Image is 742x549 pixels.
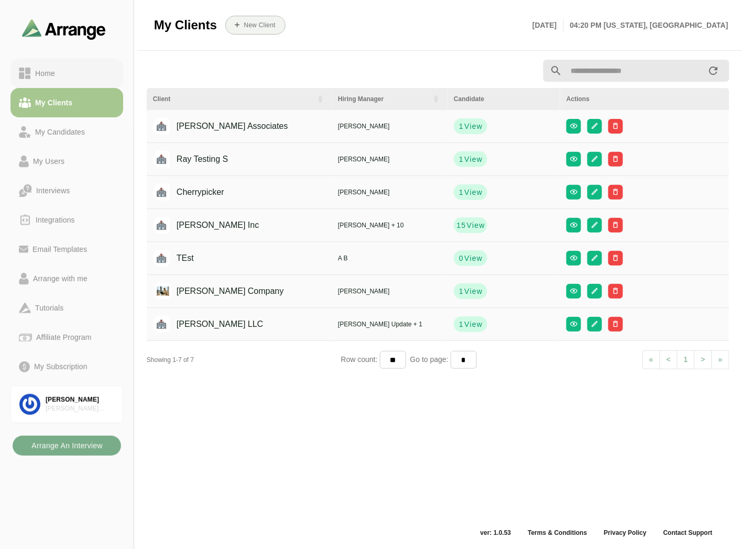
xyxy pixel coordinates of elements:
[31,67,59,80] div: Home
[596,529,655,537] a: Privacy Policy
[160,281,284,301] div: [PERSON_NAME] Company
[154,17,217,33] span: My Clients
[566,94,723,104] div: Actions
[454,151,487,167] button: 1View
[225,16,286,35] button: New Client
[459,286,464,297] strong: 1
[338,254,441,263] div: A B
[10,352,123,381] a: My Subscription
[160,116,288,136] div: [PERSON_NAME] Associates
[454,94,554,104] div: Candidate
[454,316,487,332] button: 1View
[454,283,487,299] button: 1View
[456,220,466,230] strong: 15
[472,529,520,537] span: ver: 1.0.53
[459,154,464,164] strong: 1
[459,253,464,263] strong: 0
[160,182,224,202] div: Cherrypicker
[532,19,563,31] p: [DATE]
[160,314,263,334] div: [PERSON_NAME] LLC
[454,250,487,266] button: 0View
[655,529,721,537] a: Contact Support
[28,243,91,256] div: Email Templates
[153,184,170,201] img: placeholder logo
[243,21,275,29] b: New Client
[459,319,464,330] strong: 1
[454,184,487,200] button: 1View
[454,118,487,134] button: 1View
[564,19,728,31] p: 04:20 PM [US_STATE], [GEOGRAPHIC_DATA]
[153,250,170,267] img: placeholder logo
[29,155,69,168] div: My Users
[10,147,123,176] a: My Users
[153,94,325,104] div: Client
[464,319,483,330] span: View
[338,320,441,329] div: [PERSON_NAME] Update + 1
[338,188,441,197] div: [PERSON_NAME]
[10,386,123,423] a: [PERSON_NAME][PERSON_NAME] Associates
[46,396,114,404] div: [PERSON_NAME]
[31,214,79,226] div: Integrations
[160,248,194,268] div: TEst
[454,217,487,233] button: 15View
[10,235,123,264] a: Email Templates
[147,355,341,365] div: Showing 1-7 of 7
[464,154,483,164] span: View
[31,96,77,109] div: My Clients
[10,88,123,117] a: My Clients
[160,215,259,235] div: [PERSON_NAME] Inc
[406,355,451,364] span: Go to page:
[10,205,123,235] a: Integrations
[29,272,92,285] div: Arrange with me
[153,316,170,333] img: placeholder logo
[153,217,170,234] img: placeholder logo
[13,436,121,456] button: Arrange An Interview
[32,184,74,197] div: Interviews
[10,264,123,293] a: Arrange with me
[464,286,483,297] span: View
[338,155,441,164] div: [PERSON_NAME]
[338,287,441,296] div: [PERSON_NAME]
[30,360,92,373] div: My Subscription
[31,126,89,138] div: My Candidates
[338,122,441,131] div: [PERSON_NAME]
[155,283,171,300] img: BSA-brian-LI.jpg
[10,117,123,147] a: My Candidates
[341,355,380,364] span: Row count:
[160,149,228,169] div: Ray Testing S
[32,331,95,344] div: Affiliate Program
[519,529,595,537] a: Terms & Conditions
[338,94,441,104] div: Hiring Manager
[464,253,483,263] span: View
[707,64,720,77] i: appended action
[10,293,123,323] a: Tutorials
[22,19,106,39] img: arrangeai-name-small-logo.4d2b8aee.svg
[46,404,114,413] div: [PERSON_NAME] Associates
[464,187,483,197] span: View
[466,220,485,230] span: View
[10,59,123,88] a: Home
[459,121,464,131] strong: 1
[31,436,103,456] b: Arrange An Interview
[153,151,170,168] img: placeholder logo
[338,221,441,230] div: [PERSON_NAME] + 10
[459,187,464,197] strong: 1
[153,118,170,135] img: placeholder logo
[464,121,483,131] span: View
[10,176,123,205] a: Interviews
[10,323,123,352] a: Affiliate Program
[31,302,68,314] div: Tutorials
